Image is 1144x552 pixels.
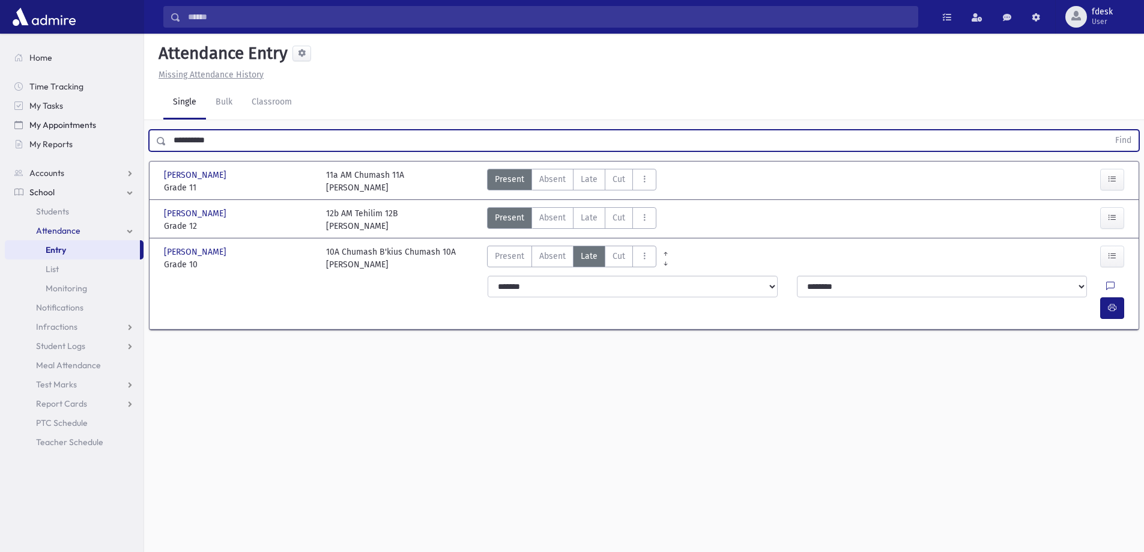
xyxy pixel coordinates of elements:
a: Test Marks [5,375,144,394]
span: Meal Attendance [36,360,101,371]
span: School [29,187,55,198]
span: Students [36,206,69,217]
span: User [1092,17,1113,26]
a: Monitoring [5,279,144,298]
input: Search [181,6,918,28]
button: Find [1108,130,1139,151]
span: Present [495,173,524,186]
h5: Attendance Entry [154,43,288,64]
span: [PERSON_NAME] [164,169,229,181]
span: fdesk [1092,7,1113,17]
span: Absent [539,173,566,186]
a: Teacher Schedule [5,432,144,452]
span: Present [495,250,524,262]
span: Monitoring [46,283,87,294]
span: Cut [613,211,625,224]
span: Late [581,211,598,224]
div: 12b AM Tehilim 12B [PERSON_NAME] [326,207,398,232]
a: Students [5,202,144,221]
span: Home [29,52,52,63]
span: Entry [46,244,66,255]
span: My Appointments [29,120,96,130]
span: My Reports [29,139,73,150]
span: Report Cards [36,398,87,409]
span: Cut [613,250,625,262]
span: Test Marks [36,379,77,390]
a: Entry [5,240,140,259]
span: Grade 12 [164,220,314,232]
a: Attendance [5,221,144,240]
a: PTC Schedule [5,413,144,432]
span: Absent [539,211,566,224]
span: Attendance [36,225,80,236]
div: 10A Chumash B'kius Chumash 10A [PERSON_NAME] [326,246,456,271]
span: Cut [613,173,625,186]
span: Present [495,211,524,224]
a: School [5,183,144,202]
span: Absent [539,250,566,262]
span: Late [581,250,598,262]
a: Classroom [242,86,301,120]
a: Single [163,86,206,120]
a: Time Tracking [5,77,144,96]
span: Accounts [29,168,64,178]
span: [PERSON_NAME] [164,207,229,220]
span: [PERSON_NAME] [164,246,229,258]
span: Late [581,173,598,186]
a: Meal Attendance [5,356,144,375]
a: Student Logs [5,336,144,356]
a: Bulk [206,86,242,120]
span: Student Logs [36,341,85,351]
div: 11a AM Chumash 11A [PERSON_NAME] [326,169,404,194]
a: My Appointments [5,115,144,135]
span: My Tasks [29,100,63,111]
span: Grade 11 [164,181,314,194]
a: Accounts [5,163,144,183]
span: List [46,264,59,274]
span: Teacher Schedule [36,437,103,447]
span: Grade 10 [164,258,314,271]
div: AttTypes [487,246,656,271]
u: Missing Attendance History [159,70,264,80]
a: My Tasks [5,96,144,115]
a: My Reports [5,135,144,154]
a: Report Cards [5,394,144,413]
span: PTC Schedule [36,417,88,428]
span: Time Tracking [29,81,83,92]
a: Missing Attendance History [154,70,264,80]
a: List [5,259,144,279]
div: AttTypes [487,207,656,232]
div: AttTypes [487,169,656,194]
span: Notifications [36,302,83,313]
a: Home [5,48,144,67]
a: Notifications [5,298,144,317]
span: Infractions [36,321,77,332]
img: AdmirePro [10,5,79,29]
a: Infractions [5,317,144,336]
